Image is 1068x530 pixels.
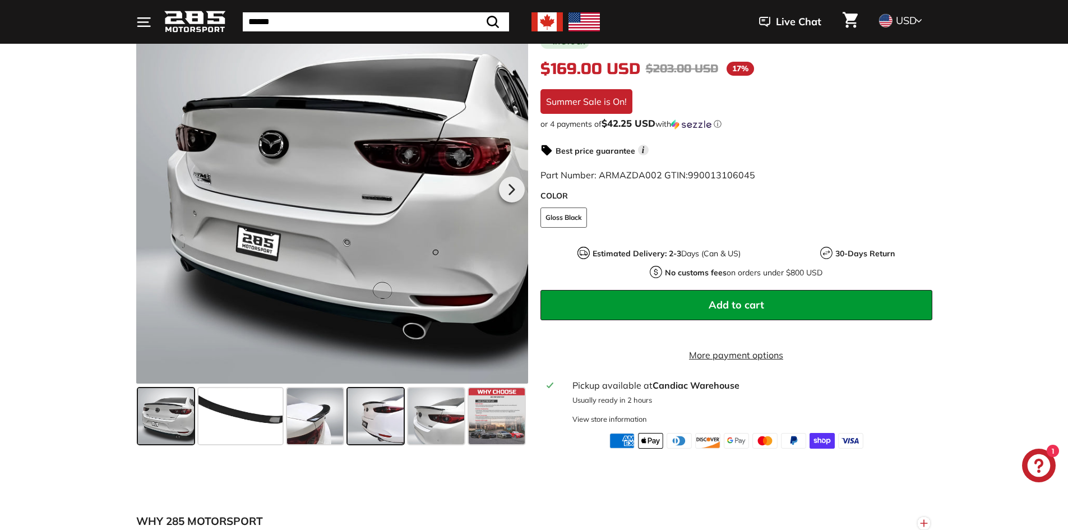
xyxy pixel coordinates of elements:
[540,190,932,202] label: COLOR
[540,59,640,79] span: $169.00 USD
[835,248,895,259] strong: 30-Days Return
[781,433,806,449] img: paypal
[540,348,932,362] a: More payment options
[593,248,741,260] p: Days (Can & US)
[724,433,749,449] img: google_pay
[752,433,778,449] img: master
[602,117,655,129] span: $42.25 USD
[572,414,647,425] div: View store information
[896,14,917,27] span: USD
[667,433,692,449] img: diners_club
[838,433,863,449] img: visa
[646,62,718,76] span: $203.00 USD
[665,267,822,279] p: on orders under $800 USD
[776,15,821,29] span: Live Chat
[671,119,711,130] img: Sezzle
[540,118,932,130] div: or 4 payments of$42.25 USDwithSezzle Click to learn more about Sezzle
[556,146,635,156] strong: Best price guarantee
[638,145,649,155] span: i
[1019,449,1059,485] inbox-online-store-chat: Shopify online store chat
[653,380,739,391] strong: Candiac Warehouse
[665,268,727,278] strong: No customs fees
[164,9,226,35] img: Logo_285_Motorsport_areodynamics_components
[540,169,755,181] span: Part Number: ARMAZDA002 GTIN:
[572,379,925,392] div: Pickup available at
[593,248,681,259] strong: Estimated Delivery: 2-3
[709,298,764,311] span: Add to cart
[553,39,585,45] b: In stock
[609,433,635,449] img: american_express
[727,62,754,76] span: 17%
[540,290,932,320] button: Add to cart
[243,12,509,31] input: Search
[695,433,720,449] img: discover
[638,433,663,449] img: apple_pay
[836,3,864,41] a: Cart
[572,395,925,405] p: Usually ready in 2 hours
[540,89,632,114] div: Summer Sale is On!
[540,118,932,130] div: or 4 payments of with
[745,8,836,36] button: Live Chat
[810,433,835,449] img: shopify_pay
[688,169,755,181] span: 990013106045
